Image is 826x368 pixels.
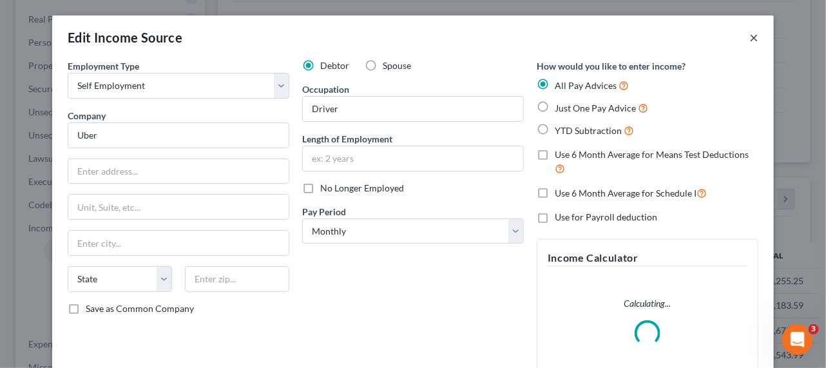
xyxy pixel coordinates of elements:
input: Enter address... [68,159,289,184]
span: Use 6 Month Average for Means Test Deductions [555,149,749,160]
label: Occupation [302,82,349,96]
p: Calculating... [548,297,747,310]
span: All Pay Advices [555,80,617,91]
input: Search company by name... [68,122,289,148]
h5: Income Calculator [548,250,747,266]
span: YTD Subtraction [555,125,622,136]
input: -- [303,97,523,121]
div: Edit Income Source [68,28,182,46]
span: Employment Type [68,61,139,72]
span: Use 6 Month Average for Schedule I [555,188,696,199]
label: How would you like to enter income? [537,59,686,73]
input: Enter city... [68,231,289,255]
span: Pay Period [302,206,346,217]
span: Spouse [383,60,411,71]
span: Save as Common Company [86,303,194,314]
iframe: Intercom live chat [782,324,813,355]
input: Unit, Suite, etc... [68,195,289,219]
input: ex: 2 years [303,146,523,171]
span: Use for Payroll deduction [555,211,657,222]
label: Length of Employment [302,132,392,146]
span: 3 [809,324,819,334]
button: × [749,30,758,45]
span: Just One Pay Advice [555,102,636,113]
span: Debtor [320,60,349,71]
span: Company [68,110,106,121]
span: No Longer Employed [320,182,404,193]
input: Enter zip... [185,266,289,292]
